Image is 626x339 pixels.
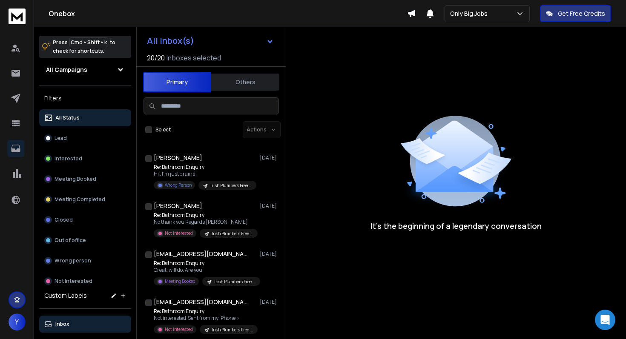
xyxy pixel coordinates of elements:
p: Hi , I’m just drains [154,171,256,177]
button: Y [9,313,26,330]
p: [DATE] [260,202,279,209]
h1: All Campaigns [46,66,87,74]
p: Re: Bathroom Enquiry [154,308,256,315]
p: Not interested Sent from my iPhone > [154,315,256,322]
button: Primary [143,72,211,92]
p: Meeting Booked [165,278,195,285]
label: Select [155,126,171,133]
button: Others [211,73,279,91]
p: Only Big Jobs [450,9,491,18]
p: Great, will do. Are you [154,267,256,273]
p: Press to check for shortcuts. [53,38,115,55]
button: Lead [39,130,131,147]
p: Meeting Booked [55,176,96,182]
button: Wrong person [39,252,131,269]
span: Cmd + Shift + k [69,37,108,47]
p: Closed [55,217,73,223]
button: Not Interested [39,273,131,290]
p: Wrong Person [165,182,192,188]
p: Irish Plumbers Free Trial [212,327,253,333]
h1: [EMAIL_ADDRESS][DOMAIN_NAME] [154,250,247,258]
button: All Campaigns [39,61,131,78]
h1: Onebox [49,9,407,19]
p: Not Interested [165,230,193,236]
h1: All Inbox(s) [147,37,194,45]
p: Meeting Completed [55,196,105,203]
button: Meeting Completed [39,191,131,208]
p: No thank you Regards [PERSON_NAME] [154,219,256,225]
p: Lead [55,135,67,142]
button: Interested [39,150,131,167]
p: Irish Plumbers Free Trial [214,279,255,285]
p: Out of office [55,237,86,244]
p: Not Interested [165,326,193,333]
h1: [PERSON_NAME] [154,154,202,162]
div: Open Intercom Messenger [595,310,615,330]
p: Wrong person [55,257,91,264]
h1: [PERSON_NAME] [154,202,202,210]
h1: [EMAIL_ADDRESS][DOMAIN_NAME] [154,298,247,306]
img: logo [9,9,26,24]
button: Out of office [39,232,131,249]
button: All Inbox(s) [140,32,281,49]
p: Re: Bathroom Enquiry [154,260,256,267]
p: Not Interested [55,278,92,285]
h3: Inboxes selected [167,53,221,63]
p: It’s the beginning of a legendary conversation [370,220,542,232]
button: Meeting Booked [39,171,131,188]
p: Re: Bathroom Enquiry [154,212,256,219]
p: [DATE] [260,251,279,257]
button: Closed [39,211,131,228]
p: Irish Plumbers Free Trial [210,182,251,189]
button: Get Free Credits [540,5,611,22]
p: All Status [55,114,80,121]
button: Inbox [39,316,131,333]
h3: Filters [39,92,131,104]
p: Get Free Credits [558,9,605,18]
h3: Custom Labels [44,291,87,300]
p: Interested [55,155,82,162]
button: All Status [39,109,131,126]
p: Inbox [55,321,69,328]
p: [DATE] [260,299,279,305]
span: 20 / 20 [147,53,165,63]
p: [DATE] [260,154,279,161]
p: Irish Plumbers Free Trial [212,231,253,237]
p: Re: Bathroom Enquiry [154,164,256,171]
